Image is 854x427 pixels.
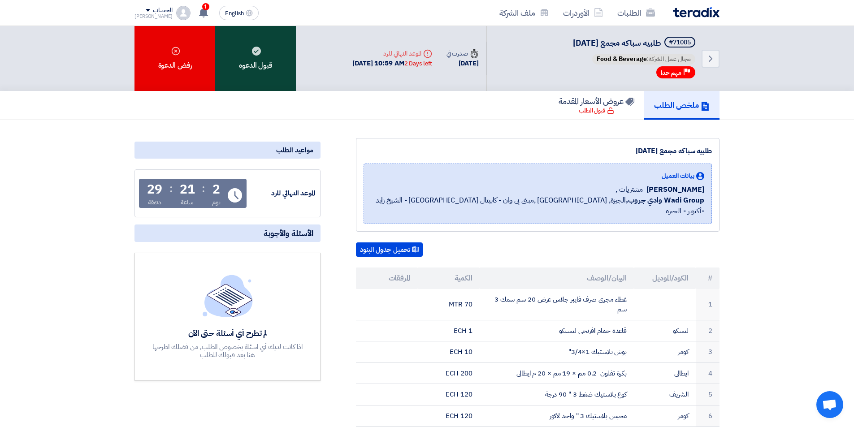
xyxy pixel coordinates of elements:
div: صدرت في [447,49,479,58]
td: كوع بلاستيك ضغط 3 " 90 درجة [480,384,634,405]
td: كومر [634,405,696,427]
div: لم تطرح أي أسئلة حتى الآن [152,328,304,338]
td: ايطالي [634,362,696,384]
span: طلبيه سباكه مجمع [DATE] [573,37,661,49]
div: الحساب [153,7,172,14]
span: الجيزة, [GEOGRAPHIC_DATA] ,مبنى بى وان - كابيتال [GEOGRAPHIC_DATA] - الشيخ زايد -أكتوبر - الجيزه [371,195,704,216]
span: 1 [202,3,209,10]
a: Open chat [816,391,843,418]
b: Wadi Group وادي جروب, [626,195,704,206]
span: English [225,10,244,17]
a: الأوردرات [556,2,610,23]
span: بيانات العميل [662,171,694,181]
div: : [202,181,205,197]
h5: عروض الأسعار المقدمة [559,96,634,106]
a: الطلبات [610,2,662,23]
div: : [169,181,173,197]
td: 120 ECH [418,405,480,427]
td: بوش بلاستيك 1×3/4" [480,341,634,363]
div: ساعة [181,198,194,207]
div: [PERSON_NAME] [134,14,173,19]
div: 2 Days left [404,59,432,68]
div: [DATE] [447,58,479,69]
td: 1 [696,289,720,320]
td: محبس بلاستيك 3 " واحد لاكور [480,405,634,427]
td: 3 [696,341,720,363]
th: البيان/الوصف [480,267,634,289]
a: ملخص الطلب [644,91,720,120]
div: قبول الطلب [579,106,614,115]
h5: ملخص الطلب [654,100,710,110]
div: 21 [180,183,195,196]
a: عروض الأسعار المقدمة قبول الطلب [549,91,644,120]
td: ليسكو [634,320,696,341]
div: رفض الدعوة [134,26,215,91]
th: الكود/الموديل [634,267,696,289]
td: 200 ECH [418,362,480,384]
span: مهم جدا [661,69,681,77]
div: اذا كانت لديك أي اسئلة بخصوص الطلب, من فضلك اطرحها هنا بعد قبولك للطلب [152,343,304,359]
th: # [696,267,720,289]
td: كومر [634,341,696,363]
div: 29 [147,183,162,196]
td: قاعدة حمام افرنجى ليسيكو [480,320,634,341]
div: #71005 [669,39,691,46]
span: الأسئلة والأجوبة [264,228,313,238]
div: يوم [212,198,221,207]
td: 2 [696,320,720,341]
a: ملف الشركة [492,2,556,23]
img: Teradix logo [673,7,720,17]
th: الكمية [418,267,480,289]
div: الموعد النهائي للرد [248,188,316,198]
div: دقيقة [148,198,162,207]
div: الموعد النهائي للرد [352,49,432,58]
th: المرفقات [356,267,418,289]
button: English [219,6,259,20]
span: Food & Beverage [597,54,647,64]
img: empty_state_list.svg [203,275,253,317]
div: [DATE] 10:59 AM [352,58,432,69]
img: profile_test.png [176,6,191,20]
span: [PERSON_NAME] [646,184,704,195]
div: مواعيد الطلب [134,142,321,159]
td: 4 [696,362,720,384]
span: مشتريات , [616,184,643,195]
div: قبول الدعوه [215,26,296,91]
td: 70 MTR [418,289,480,320]
td: 10 ECH [418,341,480,363]
h5: طلبيه سباكه مجمع 10/8/2025 [573,37,697,49]
div: 2 [212,183,220,196]
td: 120 ECH [418,384,480,405]
td: 1 ECH [418,320,480,341]
button: تحميل جدول البنود [356,242,423,257]
span: مجال عمل الشركة: [592,54,695,65]
td: 5 [696,384,720,405]
td: الشريف [634,384,696,405]
td: بكرة تفلون 0.2 مم × 19 مم × 20 م ايطالى [480,362,634,384]
td: غطاء مجرى صرف فايبر جلاس عرض 20 سم سمك 3 سم [480,289,634,320]
div: طلبيه سباكه مجمع [DATE] [364,146,712,156]
td: 6 [696,405,720,427]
